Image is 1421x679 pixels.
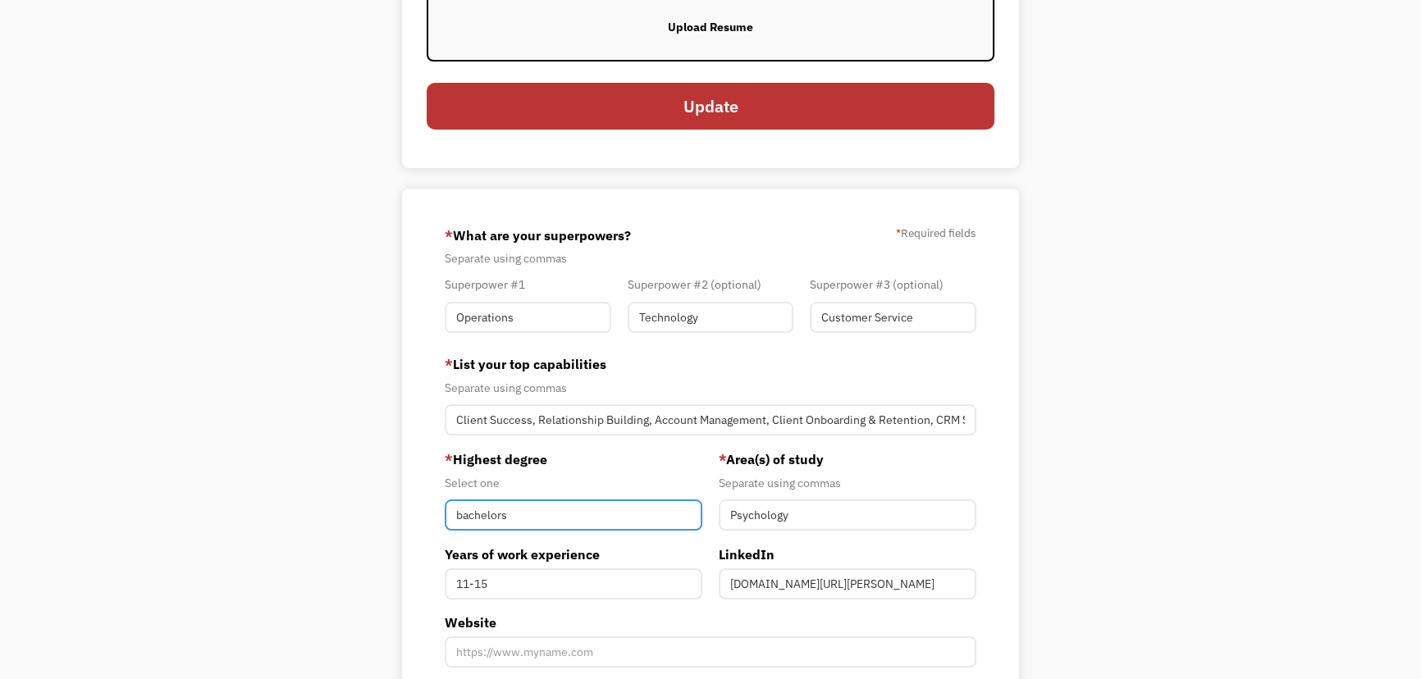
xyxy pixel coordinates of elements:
[719,473,976,493] div: Separate using commas
[445,354,976,374] label: List your top capabilities
[896,223,976,243] label: Required fields
[445,449,702,469] label: Highest degree
[445,568,702,599] input: 5-10
[445,545,702,564] label: Years of work experience
[445,378,976,398] div: Separate using commas
[445,613,976,632] label: Website
[668,17,753,37] div: Upload Resume
[445,275,611,294] div: Superpower #1
[445,499,702,531] input: Masters
[445,636,976,668] input: https://www.myname.com
[427,83,994,130] input: Update
[445,248,976,268] div: Separate using commas
[445,222,631,248] label: What are your superpowers?
[445,404,976,435] input: Videography, photography, accounting
[810,275,976,294] div: Superpower #3 (optional)
[719,499,976,531] input: Anthropology, Education
[719,449,976,469] label: Area(s) of study
[719,568,976,599] input: https://www.linkedin.com/in/example
[445,473,702,493] div: Select one
[719,545,976,564] label: LinkedIn
[628,275,794,294] div: Superpower #2 (optional)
